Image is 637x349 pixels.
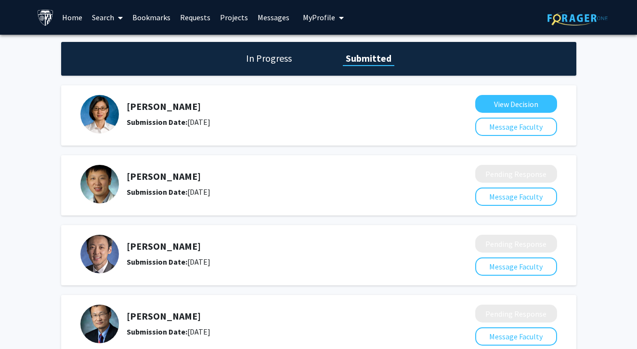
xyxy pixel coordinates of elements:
[127,257,187,267] b: Submission Date:
[80,305,119,343] img: Profile Picture
[80,95,119,134] img: Profile Picture
[80,235,119,273] img: Profile Picture
[127,326,424,337] div: [DATE]
[475,327,557,346] button: Message Faculty
[243,52,295,65] h1: In Progress
[547,11,608,26] img: ForagerOne Logo
[475,332,557,341] a: Message Faculty
[343,52,394,65] h1: Submitted
[127,310,424,322] h5: [PERSON_NAME]
[475,235,557,253] button: Pending Response
[128,0,175,34] a: Bookmarks
[253,0,294,34] a: Messages
[475,122,557,132] a: Message Faculty
[303,13,335,22] span: My Profile
[475,262,557,271] a: Message Faculty
[475,95,557,113] button: View Decision
[127,187,187,197] b: Submission Date:
[475,165,557,183] button: Pending Response
[37,9,54,26] img: Johns Hopkins University Logo
[127,241,424,252] h5: [PERSON_NAME]
[127,171,424,182] h5: [PERSON_NAME]
[7,306,41,342] iframe: Chat
[127,101,424,112] h5: [PERSON_NAME]
[475,192,557,201] a: Message Faculty
[57,0,87,34] a: Home
[175,0,215,34] a: Requests
[127,186,424,198] div: [DATE]
[475,188,557,206] button: Message Faculty
[80,165,119,203] img: Profile Picture
[215,0,253,34] a: Projects
[475,118,557,136] button: Message Faculty
[127,256,424,268] div: [DATE]
[475,257,557,276] button: Message Faculty
[127,116,424,128] div: [DATE]
[127,327,187,336] b: Submission Date:
[475,305,557,322] button: Pending Response
[87,0,128,34] a: Search
[127,117,187,127] b: Submission Date:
